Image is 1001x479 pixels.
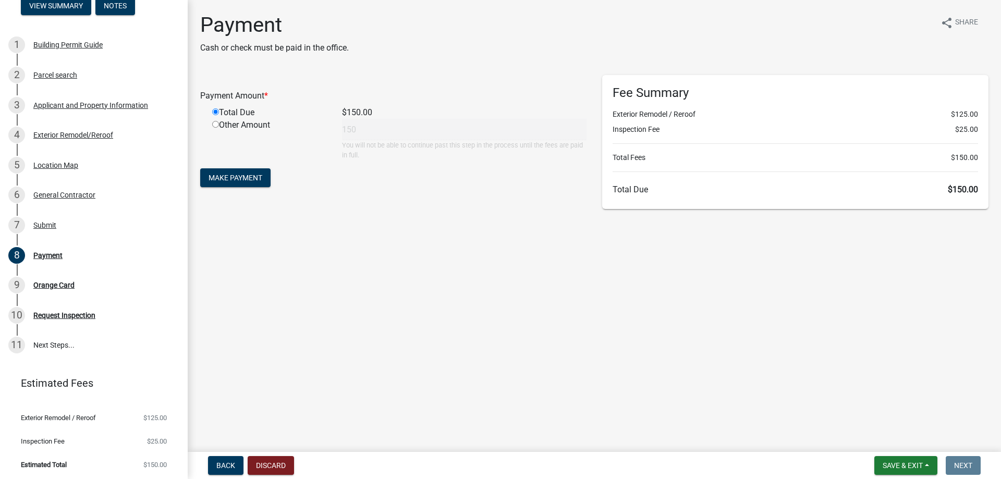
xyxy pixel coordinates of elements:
div: 3 [8,97,25,114]
div: 6 [8,187,25,203]
h1: Payment [200,13,349,38]
h6: Total Due [613,185,978,194]
div: Location Map [33,162,78,169]
div: 4 [8,127,25,143]
div: 8 [8,247,25,264]
div: 7 [8,217,25,234]
span: Estimated Total [21,461,67,468]
span: Make Payment [209,174,262,182]
button: Make Payment [200,168,271,187]
span: $150.00 [948,185,978,194]
span: $25.00 [147,438,167,445]
span: $150.00 [143,461,167,468]
p: Cash or check must be paid in the office. [200,42,349,54]
div: 2 [8,67,25,83]
wm-modal-confirm: Notes [95,2,135,10]
div: 5 [8,157,25,174]
div: Building Permit Guide [33,41,103,48]
div: General Contractor [33,191,95,199]
div: Other Amount [204,119,334,160]
span: $150.00 [951,152,978,163]
span: $25.00 [955,124,978,135]
div: Payment [33,252,63,259]
span: Next [954,461,972,470]
span: Exterior Remodel / Reroof [21,414,96,421]
div: Total Due [204,106,334,119]
div: Request Inspection [33,312,95,319]
span: Save & Exit [883,461,923,470]
li: Total Fees [613,152,978,163]
div: Parcel search [33,71,77,79]
div: 10 [8,307,25,324]
i: share [941,17,953,29]
button: shareShare [932,13,986,33]
a: Estimated Fees [8,373,171,394]
button: Discard [248,456,294,475]
span: $125.00 [143,414,167,421]
wm-modal-confirm: Summary [21,2,91,10]
span: Share [955,17,978,29]
button: Save & Exit [874,456,937,475]
li: Inspection Fee [613,124,978,135]
div: Payment Amount [192,90,594,102]
div: Applicant and Property Information [33,102,148,109]
li: Exterior Remodel / Reroof [613,109,978,120]
div: Orange Card [33,281,75,289]
div: Exterior Remodel/Reroof [33,131,113,139]
span: Back [216,461,235,470]
div: 1 [8,36,25,53]
span: $125.00 [951,109,978,120]
h6: Fee Summary [613,85,978,101]
button: Back [208,456,243,475]
div: 9 [8,277,25,293]
span: Inspection Fee [21,438,65,445]
div: $150.00 [334,106,594,119]
button: Next [946,456,981,475]
div: 11 [8,337,25,353]
div: Submit [33,222,56,229]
